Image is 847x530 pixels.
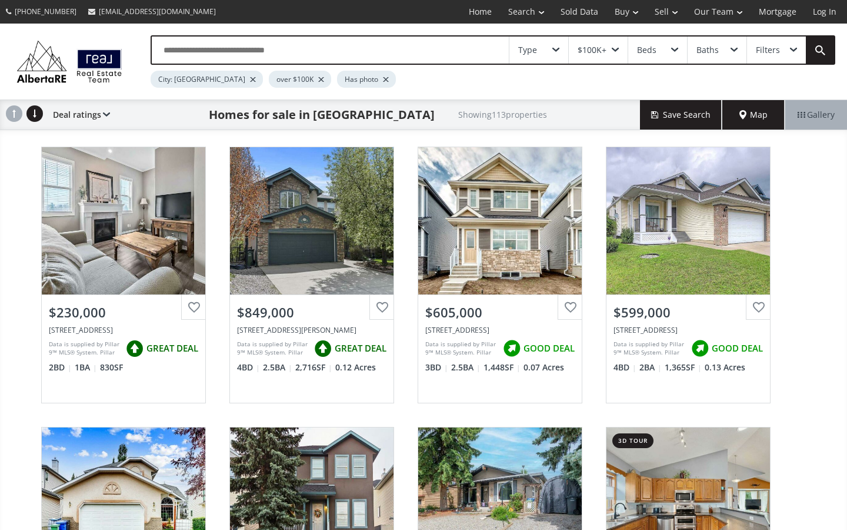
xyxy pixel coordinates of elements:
span: GREAT DEAL [146,342,198,355]
span: 1 BA [75,362,97,373]
span: Map [739,109,768,121]
div: Beds [637,46,656,54]
span: 3 BD [425,362,448,373]
span: 4 BD [613,362,636,373]
img: rating icon [123,337,146,360]
div: Data is supplied by Pillar 9™ MLS® System. Pillar 9™ is the owner of the copyright in its MLS® Sy... [237,340,308,357]
span: GOOD DEAL [712,342,763,355]
span: [EMAIL_ADDRESS][DOMAIN_NAME] [99,6,216,16]
span: 2.5 BA [451,362,481,373]
span: 2 BD [49,362,72,373]
div: Has photo [337,71,396,88]
span: 0.13 Acres [705,362,745,373]
h2: Showing 113 properties [458,110,547,119]
span: 0.07 Acres [523,362,564,373]
button: Save Search [640,100,722,130]
div: Gallery [785,100,847,130]
img: Logo [12,38,127,86]
span: GREAT DEAL [335,342,386,355]
a: $599,000[STREET_ADDRESS]Data is supplied by Pillar 9™ MLS® System. Pillar 9™ is the owner of the ... [594,135,782,415]
span: 2.5 BA [263,362,292,373]
div: 72 Wedderburn Drive, Okotoks, AB T1S5X2 [425,325,575,335]
div: 144 Crescent Road #205, Okotoks, AB T1S 1K2 [49,325,198,335]
img: rating icon [500,337,523,360]
div: $849,000 [237,303,386,322]
a: $230,000[STREET_ADDRESS]Data is supplied by Pillar 9™ MLS® System. Pillar 9™ is the owner of the ... [29,135,218,415]
div: Deal ratings [47,100,110,130]
a: $849,000[STREET_ADDRESS][PERSON_NAME]Data is supplied by Pillar 9™ MLS® System. Pillar 9™ is the ... [218,135,406,415]
a: $605,000[STREET_ADDRESS]Data is supplied by Pillar 9™ MLS® System. Pillar 9™ is the owner of the ... [406,135,594,415]
div: $605,000 [425,303,575,322]
div: $599,000 [613,303,763,322]
div: Type [518,46,537,54]
span: 1,365 SF [665,362,702,373]
img: rating icon [311,337,335,360]
span: 4 BD [237,362,260,373]
div: City: [GEOGRAPHIC_DATA] [151,71,263,88]
a: [EMAIL_ADDRESS][DOMAIN_NAME] [82,1,222,22]
div: Data is supplied by Pillar 9™ MLS® System. Pillar 9™ is the owner of the copyright in its MLS® Sy... [425,340,497,357]
div: over $100K [269,71,331,88]
span: 0.12 Acres [335,362,376,373]
div: Baths [696,46,719,54]
h1: Homes for sale in [GEOGRAPHIC_DATA] [209,107,435,123]
div: Data is supplied by Pillar 9™ MLS® System. Pillar 9™ is the owner of the copyright in its MLS® Sy... [613,340,685,357]
span: GOOD DEAL [523,342,575,355]
div: $230,000 [49,303,198,322]
div: Map [722,100,785,130]
span: Gallery [798,109,835,121]
img: rating icon [688,337,712,360]
span: [PHONE_NUMBER] [15,6,76,16]
div: Filters [756,46,780,54]
span: 1,448 SF [483,362,521,373]
div: 257 Crystal Shores Drive, Okotoks, AB T1S 2C5 [237,325,386,335]
span: 830 SF [100,362,123,373]
div: Data is supplied by Pillar 9™ MLS® System. Pillar 9™ is the owner of the copyright in its MLS® Sy... [49,340,120,357]
div: $100K+ [578,46,606,54]
span: 2,716 SF [295,362,332,373]
span: 2 BA [639,362,662,373]
div: 66 Cimarron Drive, Okotoks, AB T0L 1T5 [613,325,763,335]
